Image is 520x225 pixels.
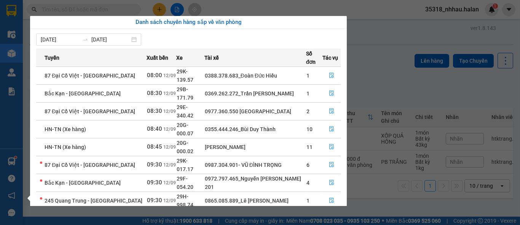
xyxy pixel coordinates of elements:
span: 29K-139.57 [177,68,193,83]
input: Đến ngày [91,35,130,44]
div: 0987.304.901- VŨ ĐÌNH TRỌNG [205,161,306,169]
span: Tuyến [45,54,59,62]
div: 0865.085.889_Lê [PERSON_NAME] [205,196,306,205]
span: 20G-000.07 [177,122,193,136]
span: Xe [176,54,183,62]
span: 29B-171.79 [177,86,193,101]
span: 12/09 [163,91,176,96]
span: 12/09 [163,127,176,132]
span: 20G-000.02 [177,140,193,154]
span: 12/09 [163,73,176,78]
button: file-done [323,159,340,171]
input: Từ ngày [41,35,79,44]
span: 245 Quang Trung - [GEOGRAPHIC_DATA] [45,198,142,204]
button: file-done [323,87,340,100]
button: file-done [323,195,340,207]
span: 08:40 [147,125,162,132]
span: file-done [329,180,334,186]
span: file-done [329,126,334,132]
span: 29E-340.42 [177,104,193,119]
span: 29H-998.74 [177,193,193,208]
span: 11 [306,144,313,150]
span: Tác vụ [322,54,338,62]
span: 1 [306,198,309,204]
span: 4 [306,180,309,186]
button: file-done [323,105,340,117]
span: Bắc Kạn - [GEOGRAPHIC_DATA] [45,180,121,186]
div: 0369.262.272_Trần [PERSON_NAME] [205,89,306,98]
span: HN-TN (Xe hàng) [45,126,86,132]
span: 09:30 [147,179,162,186]
span: Xuất bến [147,54,168,62]
span: 12/09 [163,144,176,150]
button: file-done [323,123,340,135]
span: file-done [329,73,334,79]
span: 1 [306,90,309,97]
span: to [82,36,88,43]
span: 12/09 [163,198,176,203]
span: HN-TN (Xe hàng) [45,144,86,150]
span: file-done [329,108,334,114]
span: 08:30 [147,108,162,114]
div: 0972.797.465_Nguyễn [PERSON_NAME] 201 [205,174,306,191]
button: file-done [323,70,340,82]
span: Số đơn [306,49,322,66]
div: [PERSON_NAME] [205,143,306,151]
span: 87 Đại Cồ Việt - [GEOGRAPHIC_DATA] [45,73,135,79]
div: 0388.378.683_Đoàn Đức Hiếu [205,71,306,80]
span: 87 Đại Cồ Việt - [GEOGRAPHIC_DATA] [45,108,135,114]
span: 6 [306,162,309,168]
span: 12/09 [163,162,176,168]
div: 0977.360.550 [GEOGRAPHIC_DATA] [205,107,306,116]
div: 0355.444.246_Bùi Duy Thành [205,125,306,133]
span: file-done [329,198,334,204]
button: file-done [323,177,340,189]
span: Tài xế [204,54,219,62]
span: 08:45 [147,143,162,150]
span: Bắc Kạn - [GEOGRAPHIC_DATA] [45,90,121,97]
span: 2 [306,108,309,114]
span: 09:30 [147,161,162,168]
span: 12/09 [163,180,176,185]
span: 08:00 [147,72,162,79]
div: Danh sách chuyến hàng sắp về văn phòng [36,18,341,27]
span: 1 [306,73,309,79]
span: file-done [329,144,334,150]
span: 09:30 [147,197,162,204]
span: 29K-017.17 [177,158,193,172]
span: file-done [329,162,334,168]
span: 87 Đại Cồ Việt - [GEOGRAPHIC_DATA] [45,162,135,168]
span: 08:30 [147,90,162,97]
span: swap-right [82,36,88,43]
button: file-done [323,141,340,153]
span: file-done [329,90,334,97]
span: 10 [306,126,313,132]
span: 12/09 [163,109,176,114]
span: 29F-054.20 [177,176,193,190]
